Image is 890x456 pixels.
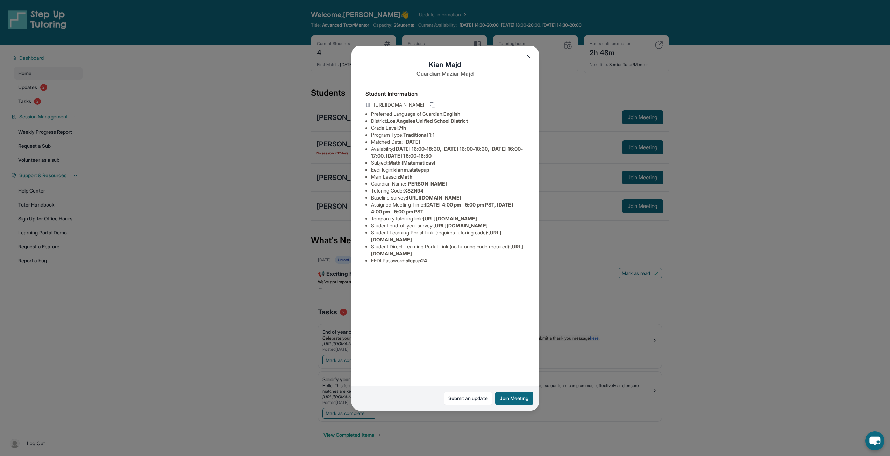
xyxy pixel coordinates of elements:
[371,159,525,166] li: Subject :
[374,101,424,108] span: [URL][DOMAIN_NAME]
[387,118,468,124] span: Los Angeles Unified School District
[371,110,525,117] li: Preferred Language of Guardian:
[371,173,525,180] li: Main Lesson :
[371,138,525,145] li: Matched Date:
[403,132,435,138] span: Traditional 1:1
[389,160,435,166] span: Math (Matemáticas)
[371,243,525,257] li: Student Direct Learning Portal Link (no tutoring code required) :
[406,181,447,187] span: [PERSON_NAME]
[406,258,427,263] span: stepup24
[371,202,513,215] span: [DATE] 4:00 pm - 5:00 pm PST, [DATE] 4:00 pm - 5:00 pm PST
[371,215,525,222] li: Temporary tutoring link :
[428,101,437,109] button: Copy link
[404,139,420,145] span: [DATE]
[399,125,406,131] span: 7th
[393,167,429,173] span: kianm.atstepup
[371,257,525,264] li: EEDI Password :
[407,195,461,201] span: [URL][DOMAIN_NAME]
[365,89,525,98] h4: Student Information
[443,111,461,117] span: English
[371,229,525,243] li: Student Learning Portal Link (requires tutoring code) :
[371,166,525,173] li: Eedi login :
[865,431,884,450] button: chat-button
[371,194,525,201] li: Baseline survey :
[365,60,525,70] h1: Kian Majd
[365,70,525,78] p: Guardian: Maziar Majd
[400,174,412,180] span: Math
[371,180,525,187] li: Guardian Name :
[444,392,492,405] a: Submit an update
[433,223,487,229] span: [URL][DOMAIN_NAME]
[371,146,523,159] span: [DATE] 16:00-18:30, [DATE] 16:00-18:30, [DATE] 16:00-17:00, [DATE] 16:00-18:30
[371,201,525,215] li: Assigned Meeting Time :
[495,392,533,405] button: Join Meeting
[404,188,423,194] span: XSZN94
[371,145,525,159] li: Availability:
[371,131,525,138] li: Program Type:
[526,53,531,59] img: Close Icon
[423,216,477,222] span: [URL][DOMAIN_NAME]
[371,117,525,124] li: District:
[371,222,525,229] li: Student end-of-year survey :
[371,124,525,131] li: Grade Level:
[371,187,525,194] li: Tutoring Code :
